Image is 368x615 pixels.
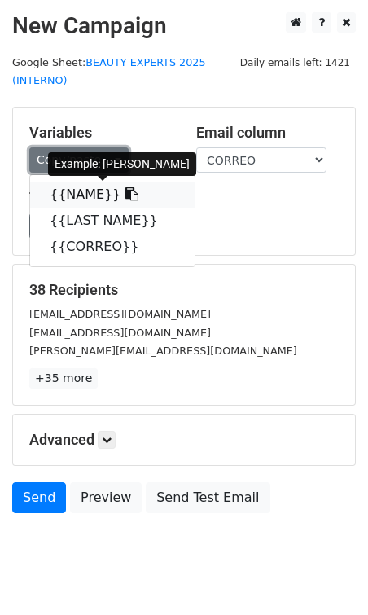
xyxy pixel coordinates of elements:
a: {{LAST NAME}} [30,208,195,234]
h5: Email column [196,124,339,142]
iframe: Chat Widget [287,537,368,615]
span: Daily emails left: 1421 [234,54,356,72]
h5: 38 Recipients [29,281,339,299]
div: Example: [PERSON_NAME] [48,152,196,176]
div: Widget de chat [287,537,368,615]
a: Preview [70,482,142,513]
a: Send [12,482,66,513]
a: +35 more [29,368,98,389]
a: {{NAME}} [30,182,195,208]
a: BEAUTY EXPERTS 2025 (INTERNO) [12,56,206,87]
small: [PERSON_NAME][EMAIL_ADDRESS][DOMAIN_NAME] [29,345,297,357]
small: [EMAIL_ADDRESS][DOMAIN_NAME] [29,308,211,320]
a: Copy/paste... [29,147,129,173]
h2: New Campaign [12,12,356,40]
a: Daily emails left: 1421 [234,56,356,68]
h5: Variables [29,124,172,142]
h5: Advanced [29,431,339,449]
small: [EMAIL_ADDRESS][DOMAIN_NAME] [29,327,211,339]
a: Send Test Email [146,482,269,513]
a: {{CORREO}} [30,234,195,260]
small: Google Sheet: [12,56,206,87]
